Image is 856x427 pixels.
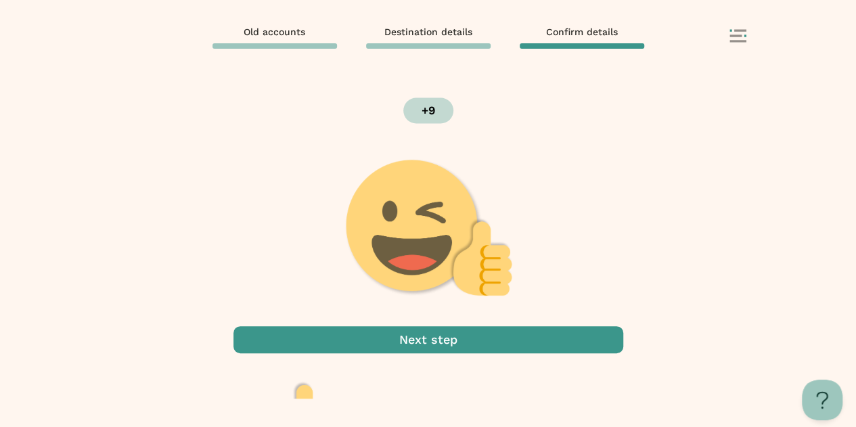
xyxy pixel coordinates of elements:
div: +9 [233,129,623,326]
iframe: Help Scout Beacon - Open [802,380,842,420]
span: Old accounts [244,26,305,38]
span: Confirm details [546,26,618,38]
span: Destination details [384,26,472,38]
button: Next step [233,326,623,353]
